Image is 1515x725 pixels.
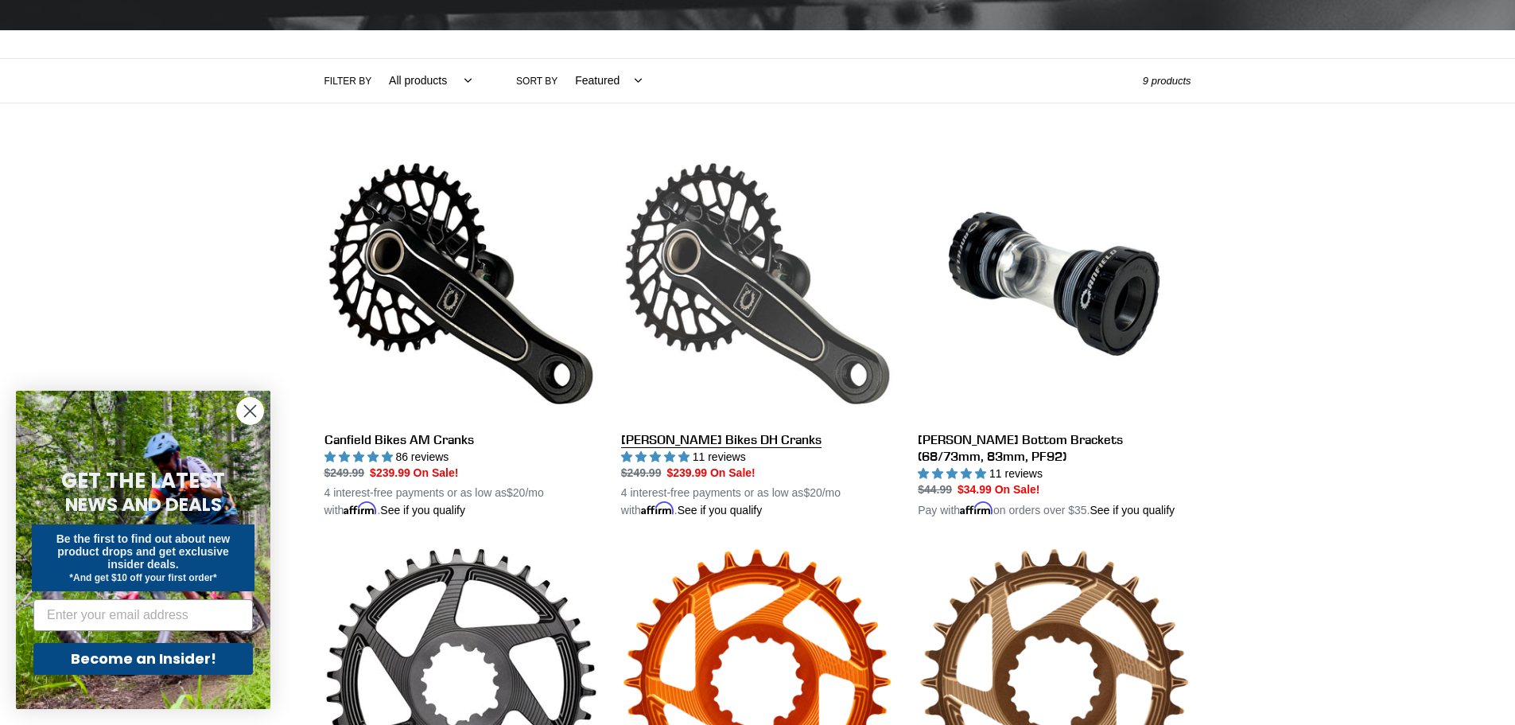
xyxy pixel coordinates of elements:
label: Filter by [324,74,372,88]
button: Become an Insider! [33,643,253,675]
input: Enter your email address [33,599,253,631]
span: *And get $10 off your first order* [69,572,216,583]
button: Close dialog [236,397,264,425]
span: 9 products [1143,75,1191,87]
label: Sort by [516,74,557,88]
span: GET THE LATEST [61,466,225,495]
span: Be the first to find out about new product drops and get exclusive insider deals. [56,532,231,571]
span: NEWS AND DEALS [65,492,222,517]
